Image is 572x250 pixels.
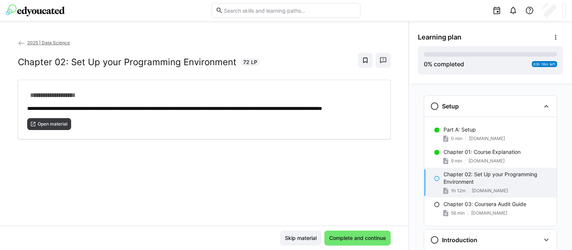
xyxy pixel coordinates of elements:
[424,60,428,68] span: 0
[27,40,70,45] span: 2025 | Data Science
[243,58,257,66] span: 72 LP
[324,231,391,246] button: Complete and continue
[444,200,526,208] p: Chapter 03: Coursera Audit Guide
[37,121,68,127] span: Open material
[18,57,236,68] h2: Chapter 02: Set Up your Programming Environment
[451,210,465,216] span: 56 min
[444,171,551,186] p: Chapter 02: Set Up your Programming Environment
[471,210,507,216] span: [DOMAIN_NAME]
[451,158,462,164] span: 9 min
[469,136,505,142] span: [DOMAIN_NAME]
[468,158,505,164] span: [DOMAIN_NAME]
[223,7,356,14] input: Search skills and learning paths…
[442,102,459,110] h3: Setup
[27,118,71,130] button: Open material
[442,236,477,244] h3: Introduction
[18,40,70,45] a: 2025 | Data Science
[328,234,387,242] span: Complete and continue
[444,148,521,156] p: Chapter 01: Course Explanation
[424,60,464,69] div: % completed
[444,126,476,133] p: Part A: Setup
[472,188,508,194] span: [DOMAIN_NAME]
[533,62,556,66] span: 83h 16m left
[418,33,461,41] span: Learning plan
[451,188,465,194] span: 1h 12m
[284,234,318,242] span: Skip material
[451,136,463,142] span: 0 min
[280,231,321,246] button: Skip material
